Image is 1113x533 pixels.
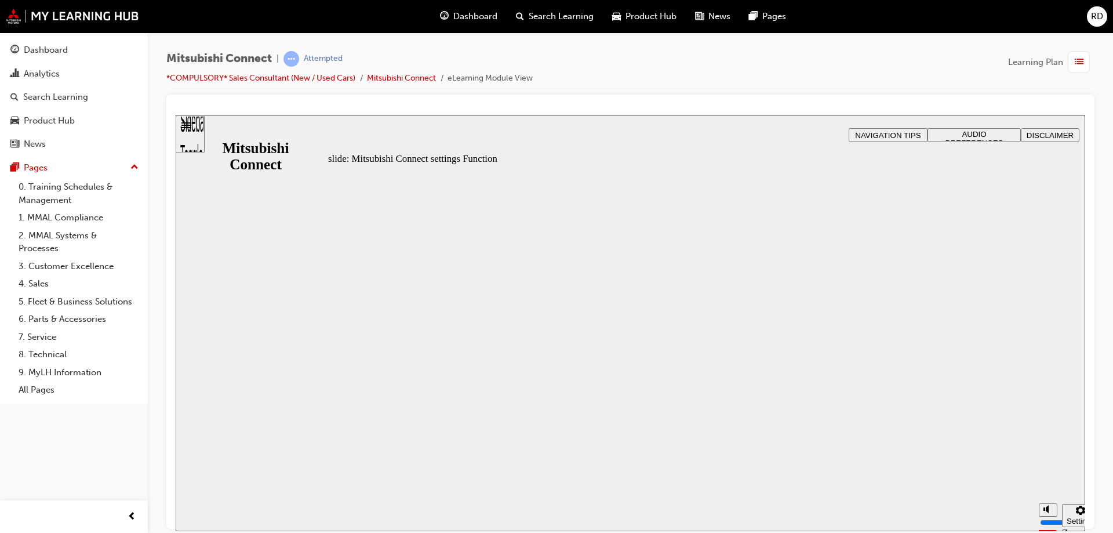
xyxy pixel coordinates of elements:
[14,209,143,227] a: 1. MMAL Compliance
[10,45,19,56] span: guage-icon
[453,10,497,23] span: Dashboard
[673,13,752,27] button: NAVIGATION TIPS
[14,364,143,382] a: 9. MyLH Information
[440,9,449,24] span: guage-icon
[740,5,795,28] a: pages-iconPages
[367,73,436,83] a: Mitsubishi Connect
[1008,51,1094,73] button: Learning Plan
[14,178,143,209] a: 0. Training Schedules & Management
[14,346,143,364] a: 8. Technical
[448,72,533,85] li: eLearning Module View
[1008,56,1063,69] span: Learning Plan
[708,10,730,23] span: News
[304,53,343,64] div: Attempted
[431,5,507,28] a: guage-iconDashboard
[864,403,939,412] input: volume
[516,9,524,24] span: search-icon
[10,116,19,126] span: car-icon
[762,10,786,23] span: Pages
[14,275,143,293] a: 4. Sales
[886,389,923,412] button: Settings
[5,157,143,179] button: Pages
[24,67,60,81] div: Analytics
[166,73,355,83] a: *COMPULSORY* Sales Consultant (New / Used Cars)
[749,9,758,24] span: pages-icon
[529,10,594,23] span: Search Learning
[6,9,139,24] img: mmal
[752,13,845,27] button: AUDIO PREFERENCES
[24,137,46,151] div: News
[863,388,882,401] button: Mute (Ctrl+Alt+M)
[5,110,143,132] a: Product Hub
[603,5,686,28] a: car-iconProduct Hub
[695,9,704,24] span: news-icon
[851,16,898,24] span: DISCLAIMER
[5,37,143,157] button: DashboardAnalyticsSearch LearningProduct HubNews
[886,412,910,446] label: Zoom to fit
[686,5,740,28] a: news-iconNews
[283,51,299,67] span: learningRecordVerb_ATTEMPT-icon
[14,258,143,275] a: 3. Customer Excellence
[24,114,75,128] div: Product Hub
[5,63,143,85] a: Analytics
[24,43,68,57] div: Dashboard
[14,328,143,346] a: 7. Service
[10,163,19,173] span: pages-icon
[14,293,143,311] a: 5. Fleet & Business Solutions
[10,92,19,103] span: search-icon
[891,401,919,410] div: Settings
[507,5,603,28] a: search-iconSearch Learning
[128,510,136,524] span: prev-icon
[857,378,904,416] div: misc controls
[277,52,279,66] span: |
[1091,10,1103,23] span: RD
[14,381,143,399] a: All Pages
[1075,55,1083,70] span: list-icon
[612,9,621,24] span: car-icon
[130,160,139,175] span: up-icon
[24,161,48,175] div: Pages
[770,14,828,32] span: AUDIO PREFERENCES
[23,90,88,104] div: Search Learning
[14,227,143,258] a: 2. MMAL Systems & Processes
[5,133,143,155] a: News
[625,10,676,23] span: Product Hub
[5,39,143,61] a: Dashboard
[845,13,904,27] button: DISCLAIMER
[1087,6,1107,27] button: RD
[166,52,272,66] span: Mitsubishi Connect
[10,139,19,150] span: news-icon
[10,69,19,79] span: chart-icon
[5,86,143,108] a: Search Learning
[14,310,143,328] a: 6. Parts & Accessories
[679,16,745,24] span: NAVIGATION TIPS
